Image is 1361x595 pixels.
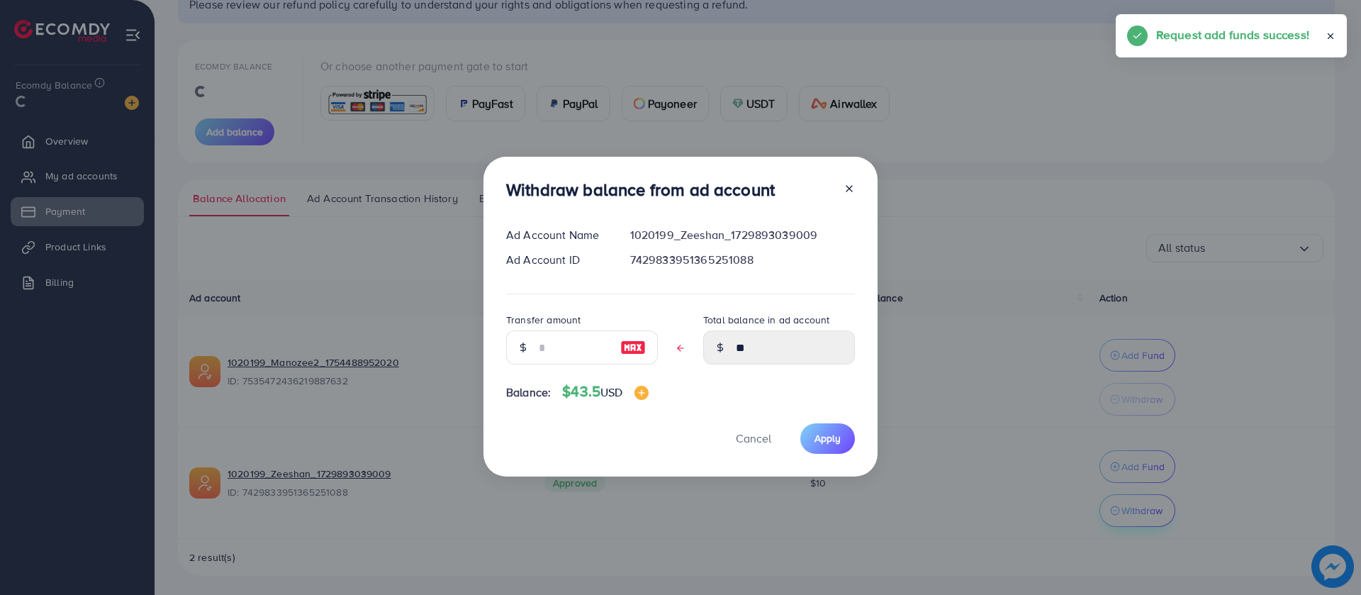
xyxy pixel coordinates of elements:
[619,227,866,243] div: 1020199_Zeeshan_1729893039009
[814,431,841,445] span: Apply
[800,423,855,454] button: Apply
[506,384,551,401] span: Balance:
[506,313,581,327] label: Transfer amount
[562,383,648,401] h4: $43.5
[506,179,775,200] h3: Withdraw balance from ad account
[1156,26,1309,44] h5: Request add funds success!
[600,384,622,400] span: USD
[619,252,866,268] div: 7429833951365251088
[495,252,619,268] div: Ad Account ID
[634,386,649,400] img: image
[718,423,789,454] button: Cancel
[703,313,829,327] label: Total balance in ad account
[620,339,646,356] img: image
[736,430,771,446] span: Cancel
[495,227,619,243] div: Ad Account Name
